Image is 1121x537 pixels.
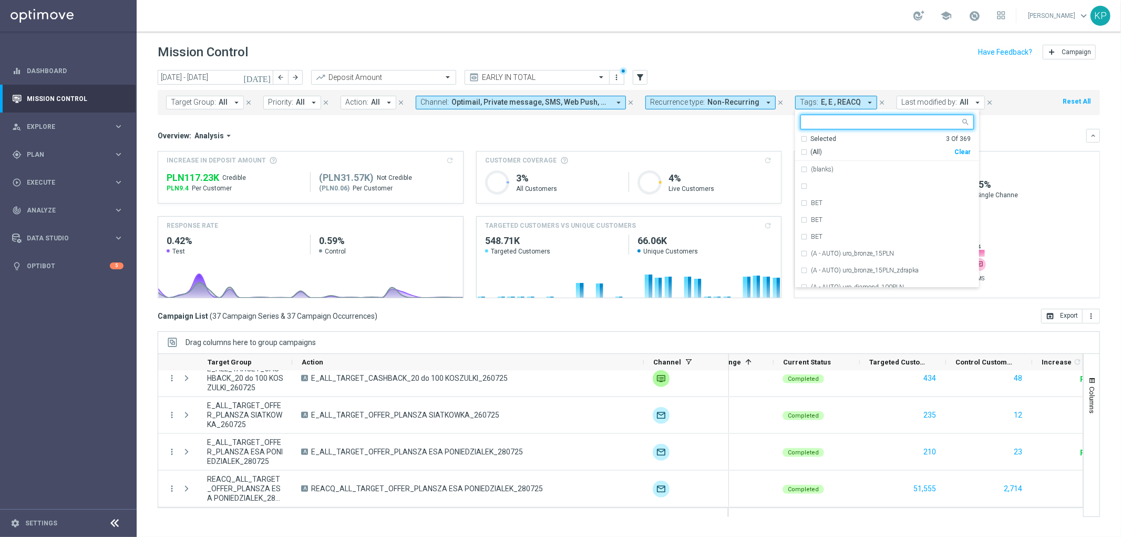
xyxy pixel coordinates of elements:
[811,250,894,257] label: (A - AUTO) uro_bronze_15PLN
[208,358,252,366] span: Target Group
[800,211,974,228] div: BET
[653,358,681,366] span: Channel
[194,131,224,140] span: Analysis
[626,97,635,108] button: close
[912,482,937,495] button: 51,555
[1042,358,1072,366] span: Increase
[650,98,705,107] span: Recurrence type:
[292,74,299,81] i: arrow_forward
[795,135,979,288] ng-dropdown-panel: Options list
[420,98,449,107] span: Channel:
[301,412,308,418] span: A
[319,184,349,192] span: (PLN0.06)
[322,99,330,106] i: close
[167,447,177,457] i: more_vert
[1013,445,1023,459] button: 23
[315,72,326,83] i: trending_up
[1041,309,1083,323] button: open_in_browser Export
[810,135,836,144] div: Selected
[800,161,974,178] div: (blanks)
[1078,10,1089,22] span: keyboard_arrow_down
[795,96,877,109] button: Tags: E, E , REACQ arrow_drop_down
[637,247,773,256] span: Unique Customers
[12,95,124,103] button: Mission Control
[810,148,822,157] span: (All)
[353,184,393,192] span: Per Customer
[800,195,974,211] div: BET
[166,96,244,109] button: Target Group: All arrow_drop_down
[12,178,124,187] button: play_circle_outline Execute keyboard_arrow_right
[973,98,982,107] i: arrow_drop_down
[922,409,937,422] button: 235
[186,338,316,347] div: Row Groups
[922,445,937,459] button: 210
[1041,311,1100,320] multiple-options-button: Export to CSV
[224,131,233,140] i: arrow_drop_down
[653,407,670,424] img: Optimail
[653,444,670,461] div: Optimail
[245,99,252,106] i: close
[114,205,124,215] i: keyboard_arrow_right
[516,172,620,185] h1: 3%
[186,338,316,347] span: Drag columns here to group campaigns
[222,174,246,182] span: Credible
[973,178,991,191] span: 75%
[114,233,124,243] i: keyboard_arrow_right
[27,124,114,130] span: Explore
[795,115,979,288] ng-select: E, E , REACQ
[783,373,824,383] colored-tag: Completed
[232,98,241,107] i: arrow_drop_down
[821,98,861,107] span: E, E , REACQ
[922,372,937,385] button: 434
[614,98,623,107] i: arrow_drop_down
[1088,387,1096,413] span: Columns
[485,156,557,165] span: Customer Coverage
[207,401,283,429] span: E_ALL_TARGET_OFFER_PLANSZA SIATKOWKA_260725
[897,96,985,109] button: Last modified by: All arrow_drop_down
[27,179,114,186] span: Execute
[311,484,543,493] span: REACQ_ALL_TARGET_OFFER_PLANSZA ESA PONIEDZIALEK_280725
[865,98,875,107] i: arrow_drop_down
[783,447,824,457] colored-tag: Completed
[311,447,523,457] span: E_ALL_TARGET_OFFER_PLANSZA ESA PONIEDZIALEK_280725
[976,191,1020,199] span: Single Channel
[1013,372,1023,385] button: 48
[12,262,124,270] button: lightbulb Optibot 5
[973,258,986,271] div: SMS
[167,410,177,420] button: more_vert
[1080,374,1114,384] p: PLN2,125
[319,235,454,247] h2: 0.59%
[788,376,819,382] span: Completed
[191,131,236,140] button: Analysis arrow_drop_down
[800,98,818,107] span: Tags:
[12,206,124,215] button: track_changes Analyze keyboard_arrow_right
[167,221,218,230] h4: Response Rate
[242,70,273,86] button: [DATE]
[311,70,456,85] ng-select: Deposit Amount
[167,184,189,192] span: PLN9.4
[311,410,499,420] span: E_ALL_TARGET_OFFER_PLANSZA SIATKOWKA_260725
[613,73,621,82] i: more_vert
[345,98,368,107] span: Action:
[375,311,377,321] span: )
[158,45,248,60] h1: Mission Control
[301,375,308,381] span: A
[955,358,1014,366] span: Control Customers
[637,235,773,247] h2: 66,059
[800,228,974,245] div: BET
[1087,312,1095,320] i: more_vert
[377,174,412,182] span: Not Credible
[302,358,323,366] span: Action
[167,373,177,383] button: more_vert
[620,67,627,75] div: There are unsaved changes
[764,98,773,107] i: arrow_drop_down
[653,370,670,387] div: Private message
[12,150,124,159] div: gps_fixed Plan keyboard_arrow_right
[27,207,114,214] span: Analyze
[301,449,308,455] span: A
[965,275,994,282] span: SMS
[167,484,177,493] button: more_vert
[940,10,952,22] span: school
